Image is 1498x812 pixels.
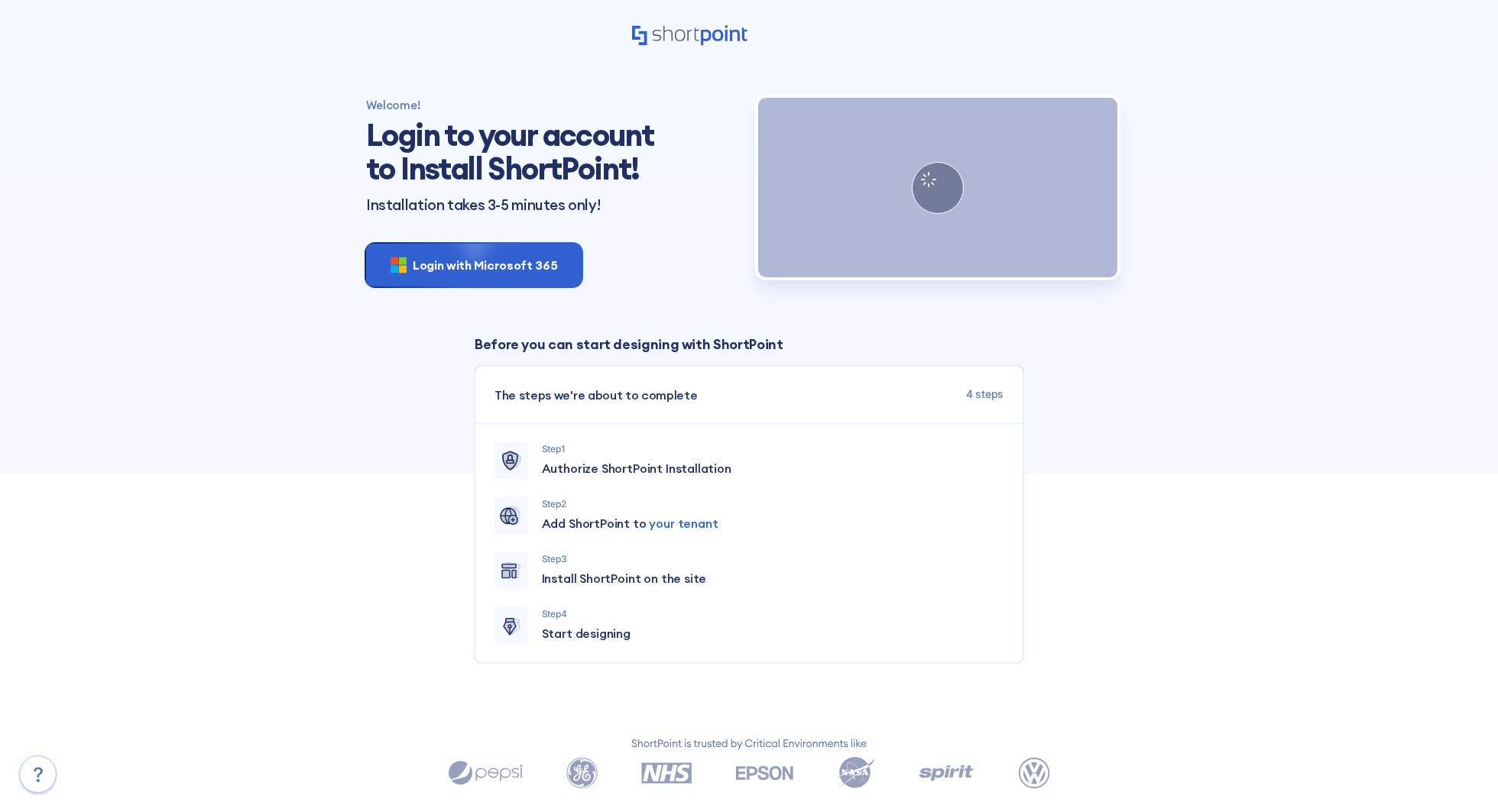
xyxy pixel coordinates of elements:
span: Authorize ShortPoint Installation [542,459,731,477]
p: Step 4 [542,607,1004,621]
span: Install ShortPoint on the site [542,569,707,587]
button: Login with Microsoft 365 [366,244,582,286]
p: Step 1 [542,442,1004,456]
span: 4 steps [966,386,1004,404]
p: Step 3 [542,552,1004,566]
h1: Login to your account to Install ShortPoint! [366,118,664,186]
span: your tenant [649,516,718,531]
span: Login with Microsoft 365 [413,256,557,274]
span: The steps we're about to complete [494,386,697,404]
span: Start designing [542,624,631,642]
p: Installation takes 3-5 minutes only! [366,197,740,213]
span: Add ShortPoint to [542,514,718,532]
p: Step 2 [542,497,1004,511]
p: Before you can start designing with ShortPoint [475,334,1023,354]
h4: Welcome! [366,98,740,112]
